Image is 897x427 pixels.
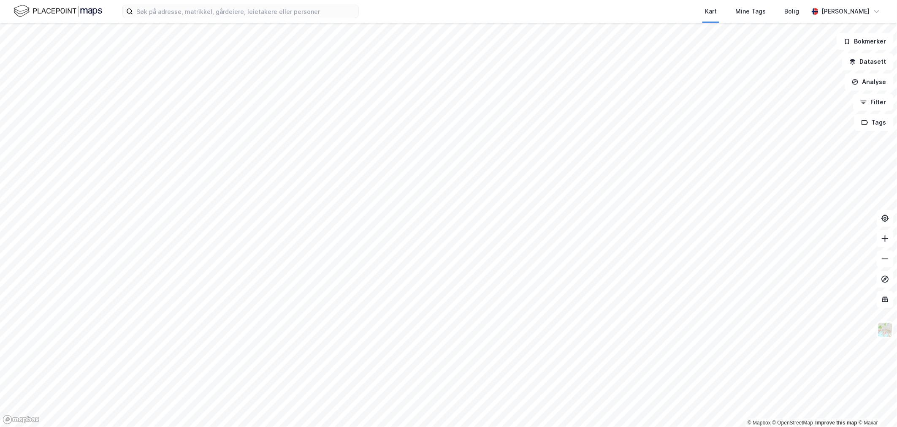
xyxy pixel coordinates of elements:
[877,322,893,338] img: Z
[772,420,813,426] a: OpenStreetMap
[735,6,766,16] div: Mine Tags
[816,420,857,426] a: Improve this map
[705,6,717,16] div: Kart
[854,114,894,131] button: Tags
[855,386,897,427] iframe: Chat Widget
[748,420,771,426] a: Mapbox
[3,415,40,424] a: Mapbox homepage
[784,6,799,16] div: Bolig
[853,94,894,111] button: Filter
[845,73,894,90] button: Analyse
[837,33,894,50] button: Bokmerker
[822,6,870,16] div: [PERSON_NAME]
[133,5,358,18] input: Søk på adresse, matrikkel, gårdeiere, leietakere eller personer
[14,4,102,19] img: logo.f888ab2527a4732fd821a326f86c7f29.svg
[842,53,894,70] button: Datasett
[855,386,897,427] div: Kontrollprogram for chat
